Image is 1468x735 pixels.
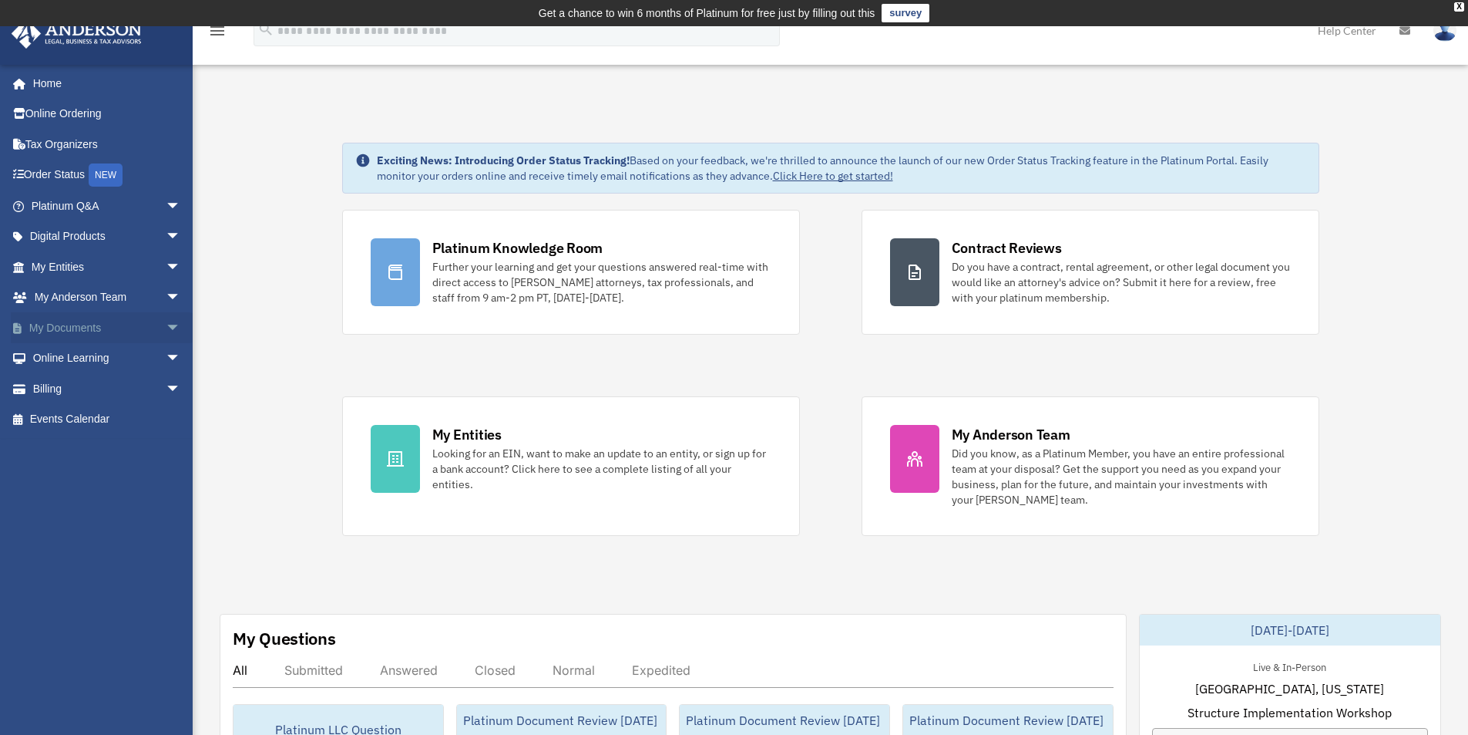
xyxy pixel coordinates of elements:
div: Looking for an EIN, want to make an update to an entity, or sign up for a bank account? Click her... [432,446,771,492]
a: Tax Organizers [11,129,204,160]
i: search [257,21,274,38]
div: Answered [380,663,438,678]
a: My Documentsarrow_drop_down [11,312,204,343]
div: Closed [475,663,516,678]
div: Contract Reviews [952,238,1062,258]
a: My Anderson Teamarrow_drop_down [11,282,204,313]
div: My Entities [432,425,502,444]
span: arrow_drop_down [166,251,197,283]
div: Expedited [632,663,690,678]
div: Get a chance to win 6 months of Platinum for free just by filling out this [539,4,875,22]
span: arrow_drop_down [166,373,197,405]
div: Further your learning and get your questions answered real-time with direct access to [PERSON_NAM... [432,259,771,305]
a: survey [882,4,929,22]
a: Online Ordering [11,99,204,130]
a: My Entitiesarrow_drop_down [11,251,204,282]
div: Based on your feedback, we're thrilled to announce the launch of our new Order Status Tracking fe... [377,153,1306,184]
a: Platinum Q&Aarrow_drop_down [11,190,204,221]
div: My Questions [233,627,336,650]
div: All [233,663,247,678]
a: Contract Reviews Do you have a contract, rental agreement, or other legal document you would like... [862,210,1319,335]
img: Anderson Advisors Platinum Portal [7,19,146,49]
span: arrow_drop_down [166,312,197,344]
a: Events Calendar [11,404,204,435]
div: Platinum Knowledge Room [432,238,603,258]
div: Do you have a contract, rental agreement, or other legal document you would like an attorney's ad... [952,259,1291,305]
div: NEW [89,164,123,187]
span: arrow_drop_down [166,343,197,375]
a: Order StatusNEW [11,160,204,191]
a: My Anderson Team Did you know, as a Platinum Member, you have an entire professional team at your... [862,396,1319,536]
a: Digital Productsarrow_drop_down [11,221,204,252]
span: [GEOGRAPHIC_DATA], [US_STATE] [1195,679,1384,698]
a: Home [11,68,197,99]
a: My Entities Looking for an EIN, want to make an update to an entity, or sign up for a bank accoun... [342,396,800,536]
a: menu [208,27,227,40]
div: Live & In-Person [1241,658,1339,674]
span: arrow_drop_down [166,221,197,253]
div: Normal [553,663,595,678]
div: [DATE]-[DATE] [1140,615,1440,646]
span: arrow_drop_down [166,190,197,222]
div: close [1454,2,1464,12]
a: Click Here to get started! [773,169,893,183]
strong: Exciting News: Introducing Order Status Tracking! [377,153,630,167]
div: Submitted [284,663,343,678]
span: Structure Implementation Workshop [1188,703,1392,722]
div: My Anderson Team [952,425,1070,444]
a: Platinum Knowledge Room Further your learning and get your questions answered real-time with dire... [342,210,800,335]
div: Did you know, as a Platinum Member, you have an entire professional team at your disposal? Get th... [952,446,1291,507]
i: menu [208,22,227,40]
a: Billingarrow_drop_down [11,373,204,404]
img: User Pic [1433,19,1456,42]
a: Online Learningarrow_drop_down [11,343,204,374]
span: arrow_drop_down [166,282,197,314]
